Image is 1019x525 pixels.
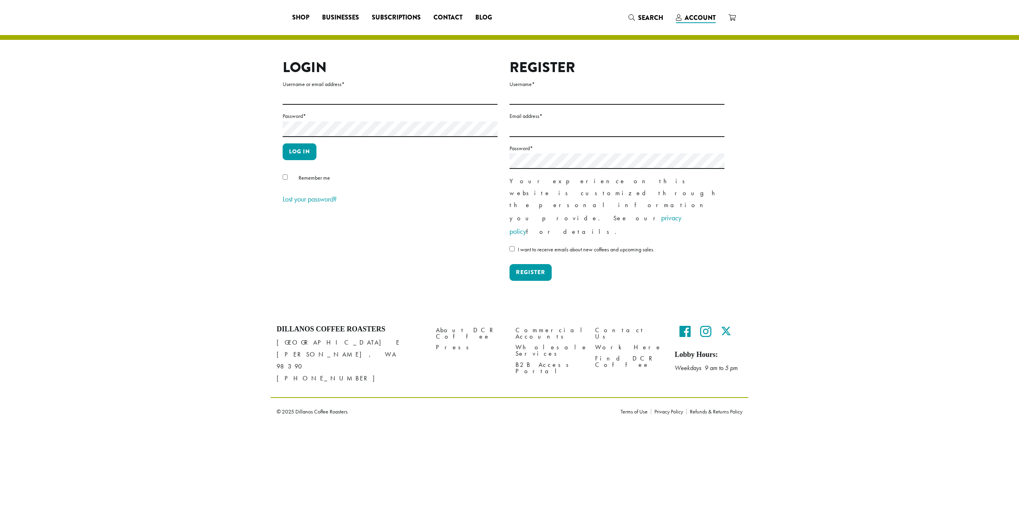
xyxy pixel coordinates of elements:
button: Log in [283,143,316,160]
a: Wholesale Services [515,342,583,359]
a: Lost your password? [283,194,337,204]
span: I want to receive emails about new coffees and upcoming sales. [518,246,654,253]
span: Businesses [322,13,359,23]
span: Blog [475,13,492,23]
p: © 2025 Dillanos Coffee Roasters. [277,409,609,414]
span: Search [638,13,663,22]
label: Email address [509,111,724,121]
p: [GEOGRAPHIC_DATA] E [PERSON_NAME], WA 98390 [PHONE_NUMBER] [277,337,424,384]
label: Username or email address [283,79,498,89]
h5: Lobby Hours: [675,351,742,359]
span: Shop [292,13,309,23]
a: Commercial Accounts [515,325,583,342]
p: Your experience on this website is customized through the personal information you provide. See o... [509,175,724,238]
a: Refunds & Returns Policy [686,409,742,414]
a: B2B Access Portal [515,359,583,376]
span: Remember me [299,174,330,181]
label: Password [283,111,498,121]
span: Subscriptions [372,13,421,23]
span: Account [685,13,716,22]
h4: Dillanos Coffee Roasters [277,325,424,334]
em: Weekdays 9 am to 5 pm [675,364,738,372]
a: Contact Us [595,325,663,342]
a: Search [622,11,670,24]
a: privacy policy [509,213,681,236]
a: Find DCR Coffee [595,353,663,370]
a: Shop [286,11,316,24]
label: Username [509,79,724,89]
span: Contact [433,13,463,23]
label: Password [509,143,724,153]
a: Terms of Use [621,409,651,414]
a: About DCR Coffee [436,325,504,342]
button: Register [509,264,552,281]
a: Press [436,342,504,353]
h2: Login [283,59,498,76]
h2: Register [509,59,724,76]
a: Privacy Policy [651,409,686,414]
a: Work Here [595,342,663,353]
input: I want to receive emails about new coffees and upcoming sales. [509,246,515,251]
